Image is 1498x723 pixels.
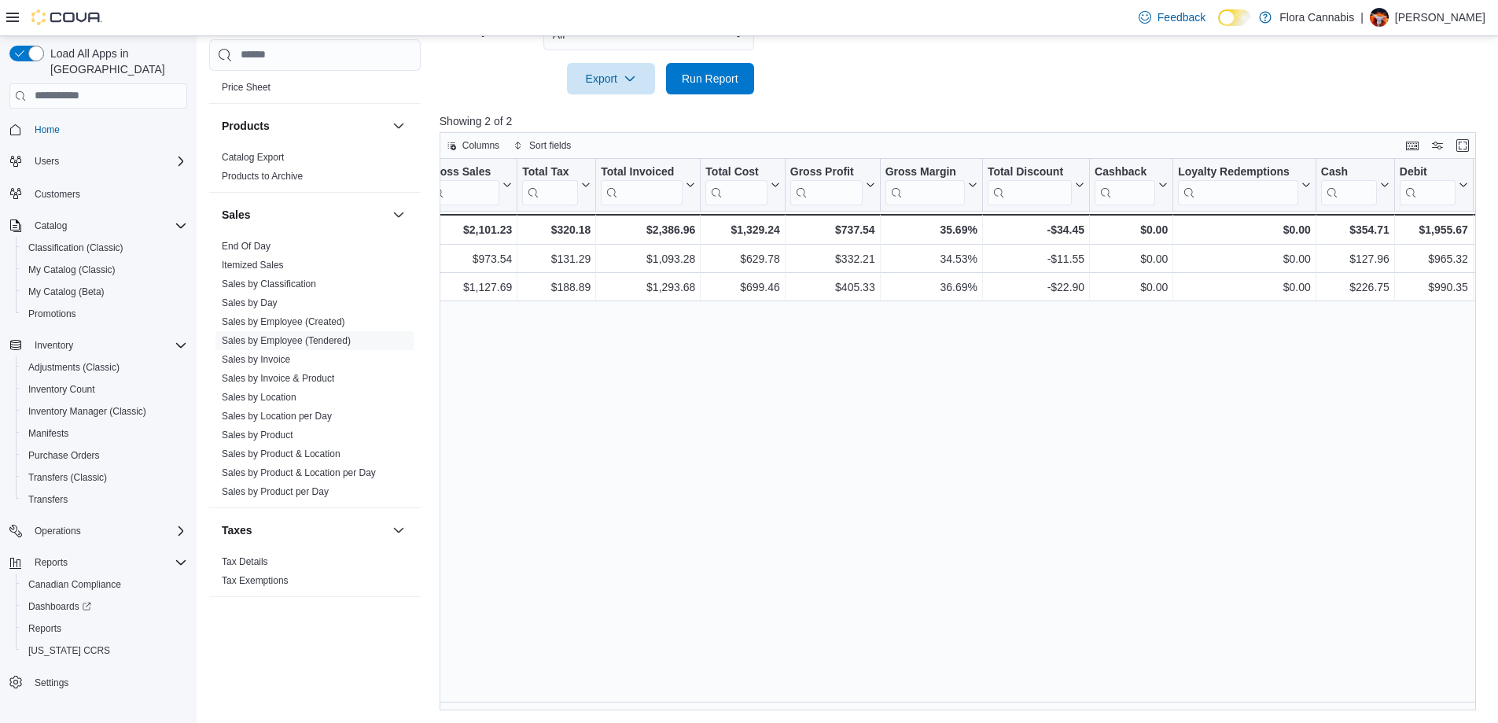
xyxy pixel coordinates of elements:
a: Sales by Day [222,297,278,308]
span: Adjustments (Classic) [22,358,187,377]
div: $1,293.68 [601,278,695,297]
button: Debit [1400,165,1468,205]
span: Inventory Manager (Classic) [22,402,187,421]
span: Purchase Orders [22,446,187,465]
span: Adjustments (Classic) [28,361,120,374]
span: Dashboards [22,597,187,616]
div: Total Invoiced [601,165,683,180]
a: Dashboards [16,596,193,618]
button: Total Invoiced [601,165,695,205]
div: Gross Sales [427,165,499,180]
span: Settings [35,677,68,689]
a: Settings [28,673,75,692]
p: Showing 2 of 2 [440,113,1487,129]
div: $354.71 [1321,220,1389,239]
button: Inventory Manager (Classic) [16,400,193,422]
button: My Catalog (Classic) [16,259,193,281]
div: $965.32 [1400,249,1468,268]
h3: Sales [222,207,251,223]
a: Dashboards [22,597,98,616]
button: Customers [3,182,193,205]
button: Transfers [16,489,193,511]
span: Customers [28,183,187,203]
span: [US_STATE] CCRS [28,644,110,657]
div: $2,101.23 [427,220,512,239]
span: Reports [28,622,61,635]
a: Sales by Product per Day [222,486,329,497]
button: Products [222,118,386,134]
button: Classification (Classic) [16,237,193,259]
div: $0.00 [1178,249,1311,268]
a: My Catalog (Beta) [22,282,111,301]
div: Total Invoiced [601,165,683,205]
a: Canadian Compliance [22,575,127,594]
a: Sales by Location per Day [222,411,332,422]
button: Gross Sales [427,165,512,205]
p: [PERSON_NAME] [1395,8,1485,27]
span: Manifests [22,424,187,443]
button: Enter fullscreen [1453,136,1472,155]
span: Sales by Product & Location per Day [222,467,376,479]
div: Cash [1321,165,1377,205]
div: $629.78 [705,249,779,268]
div: $0.00 [1095,220,1168,239]
span: My Catalog (Beta) [22,282,187,301]
a: Purchase Orders [22,446,106,465]
span: Settings [28,673,187,692]
a: Sales by Employee (Tendered) [222,335,351,346]
button: [US_STATE] CCRS [16,640,193,662]
div: Total Discount [988,165,1072,205]
span: Dark Mode [1218,26,1219,27]
div: 36.69% [885,278,977,297]
div: Loyalty Redemptions [1178,165,1298,205]
span: Tax Exemptions [222,574,289,587]
a: Transfers [22,490,74,509]
button: Run Report [666,63,754,94]
button: Gross Profit [790,165,875,205]
div: $1,127.69 [427,278,512,297]
div: Pricing [209,78,421,103]
span: Reports [35,556,68,569]
div: Cash [1321,165,1377,180]
span: Sales by Day [222,297,278,309]
a: Sales by Employee (Created) [222,316,345,327]
button: Home [3,118,193,141]
span: My Catalog (Classic) [22,260,187,279]
div: 34.53% [885,249,977,268]
span: Home [35,124,60,136]
div: $0.00 [1095,278,1168,297]
button: Promotions [16,303,193,325]
div: -$34.45 [988,220,1084,239]
span: Inventory Count [22,380,187,399]
span: Operations [28,522,187,540]
button: Purchase Orders [16,444,193,467]
span: Feedback [1158,9,1205,25]
p: Flora Cannabis [1279,8,1354,27]
button: Keyboard shortcuts [1403,136,1422,155]
div: $127.96 [1321,249,1389,268]
div: $0.00 [1095,249,1168,268]
button: Users [3,150,193,172]
button: Catalog [3,215,193,237]
span: Catalog [35,219,67,232]
button: My Catalog (Beta) [16,281,193,303]
a: Inventory Manager (Classic) [22,402,153,421]
a: Products to Archive [222,171,303,182]
span: Canadian Compliance [22,575,187,594]
div: $131.29 [522,249,591,268]
button: Total Tax [522,165,591,205]
span: Products to Archive [222,170,303,183]
div: Products [209,148,421,192]
span: Promotions [28,308,76,320]
button: Settings [3,671,193,694]
button: Sort fields [507,136,577,155]
button: Users [28,152,65,171]
button: Sales [389,205,408,224]
h3: Taxes [222,522,252,538]
button: Operations [28,522,87,540]
button: Taxes [389,521,408,540]
a: Sales by Invoice [222,354,290,365]
button: Sales [222,207,386,223]
button: Loyalty Redemptions [1178,165,1311,205]
a: Catalog Export [222,152,284,163]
